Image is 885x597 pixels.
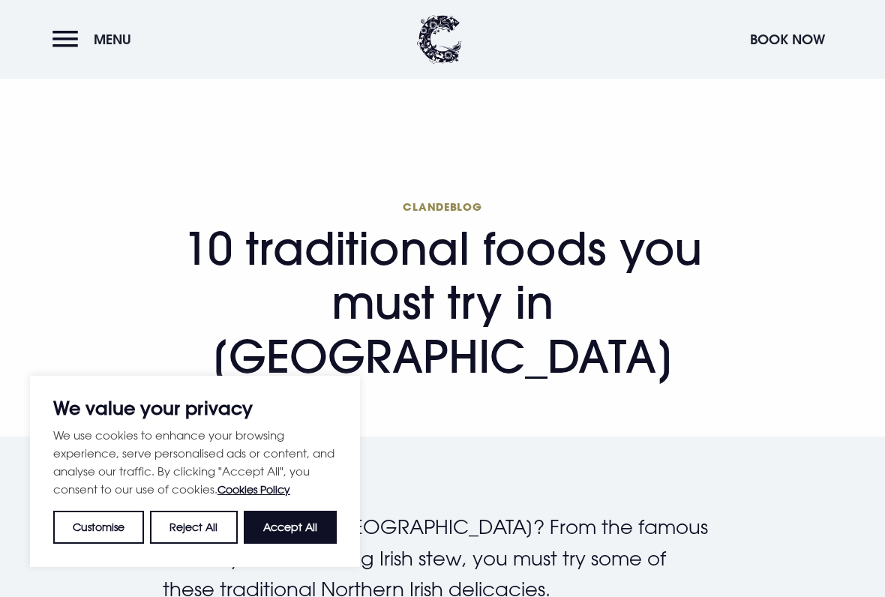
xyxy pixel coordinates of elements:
[742,23,832,55] button: Book Now
[217,483,290,496] a: Cookies Policy
[163,199,723,383] h1: 10 traditional foods you must try in [GEOGRAPHIC_DATA]
[53,399,337,417] p: We value your privacy
[53,511,144,544] button: Customise
[417,15,462,64] img: Clandeboye Lodge
[150,511,237,544] button: Reject All
[30,376,360,567] div: We value your privacy
[53,426,337,499] p: We use cookies to enhance your browsing experience, serve personalised ads or content, and analys...
[52,23,139,55] button: Menu
[163,199,723,214] span: Clandeblog
[94,31,131,48] span: Menu
[244,511,337,544] button: Accept All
